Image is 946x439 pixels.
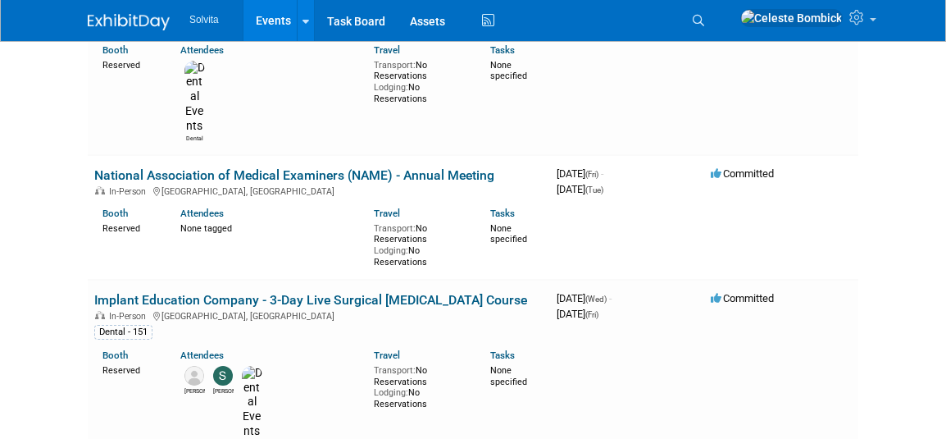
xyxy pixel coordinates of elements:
[374,220,466,268] div: No Reservations No Reservations
[94,325,152,340] div: Dental - 151
[609,292,612,304] span: -
[94,184,543,197] div: [GEOGRAPHIC_DATA], [GEOGRAPHIC_DATA]
[184,386,205,396] div: David Garfinkel
[94,167,494,183] a: National Association of Medical Examiners (NAME) - Annual Meeting
[740,9,843,27] img: Celeste Bombick
[180,350,224,361] a: Attendees
[88,14,170,30] img: ExhibitDay
[242,366,262,439] img: Dental Events
[180,220,362,235] div: None tagged
[184,366,204,386] img: David Garfinkel
[374,365,416,376] span: Transport:
[374,57,466,105] div: No Reservations No Reservations
[711,167,774,180] span: Committed
[585,310,598,319] span: (Fri)
[490,350,515,361] a: Tasks
[374,82,408,93] span: Lodging:
[213,386,234,396] div: Scott Campbell
[490,44,515,56] a: Tasks
[490,365,527,387] span: None specified
[102,220,156,235] div: Reserved
[213,366,233,386] img: Scott Campbell
[374,245,408,256] span: Lodging:
[374,387,408,398] span: Lodging:
[374,44,400,56] a: Travel
[102,350,128,361] a: Booth
[585,185,603,194] span: (Tue)
[102,208,128,219] a: Booth
[601,167,603,180] span: -
[557,308,598,320] span: [DATE]
[189,14,219,25] span: Solvita
[374,362,466,410] div: No Reservations No Reservations
[109,186,151,197] span: In-Person
[95,186,105,194] img: In-Person Event
[557,292,612,304] span: [DATE]
[374,60,416,71] span: Transport:
[490,60,527,82] span: None specified
[180,44,224,56] a: Attendees
[374,208,400,219] a: Travel
[94,309,543,322] div: [GEOGRAPHIC_DATA], [GEOGRAPHIC_DATA]
[557,183,603,195] span: [DATE]
[557,167,603,180] span: [DATE]
[184,61,205,134] img: Dental Events
[184,133,205,143] div: Dental Events
[585,170,598,179] span: (Fri)
[585,295,607,304] span: (Wed)
[102,44,128,56] a: Booth
[95,311,105,319] img: In-Person Event
[374,223,416,234] span: Transport:
[109,311,151,322] span: In-Person
[374,350,400,361] a: Travel
[711,292,774,304] span: Committed
[490,208,515,219] a: Tasks
[102,362,156,377] div: Reserved
[94,292,527,308] a: Implant Education Company - 3-Day Live Surgical [MEDICAL_DATA] Course
[102,57,156,71] div: Reserved
[490,223,527,245] span: None specified
[180,208,224,219] a: Attendees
